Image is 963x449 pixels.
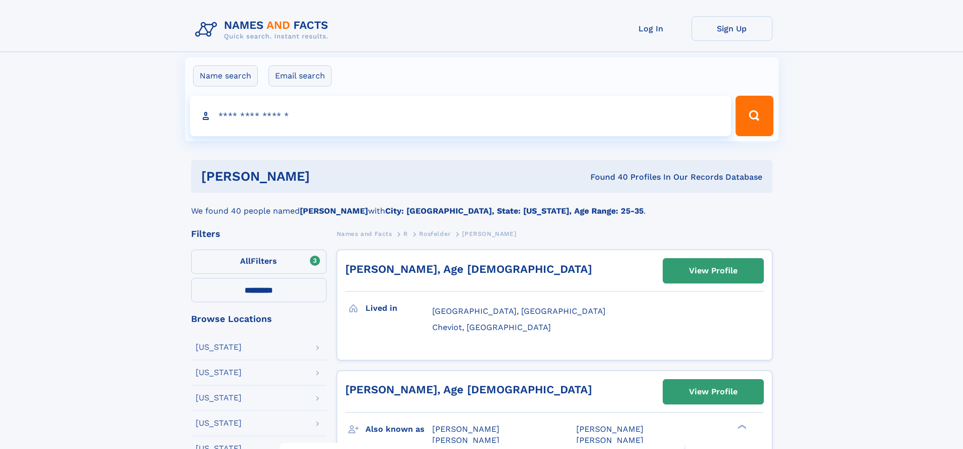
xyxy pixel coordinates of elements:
[345,263,592,275] a: [PERSON_NAME], Age [DEMOGRAPHIC_DATA]
[240,256,251,266] span: All
[689,380,738,403] div: View Profile
[692,16,772,41] a: Sign Up
[196,419,242,427] div: [US_STATE]
[385,206,644,216] b: City: [GEOGRAPHIC_DATA], State: [US_STATE], Age Range: 25-35
[403,230,408,237] span: R
[663,380,763,404] a: View Profile
[191,193,772,217] div: We found 40 people named with .
[196,369,242,377] div: [US_STATE]
[432,435,499,445] span: [PERSON_NAME]
[196,343,242,351] div: [US_STATE]
[419,230,450,237] span: Rosfelder
[201,170,450,183] h1: [PERSON_NAME]
[611,16,692,41] a: Log In
[403,227,408,240] a: R
[689,259,738,282] div: View Profile
[365,300,432,317] h3: Lived in
[191,314,327,323] div: Browse Locations
[736,96,773,136] button: Search Button
[576,424,644,434] span: [PERSON_NAME]
[735,423,747,430] div: ❯
[345,383,592,396] a: [PERSON_NAME], Age [DEMOGRAPHIC_DATA]
[196,394,242,402] div: [US_STATE]
[337,227,392,240] a: Names and Facts
[300,206,368,216] b: [PERSON_NAME]
[191,16,337,44] img: Logo Names and Facts
[432,322,551,332] span: Cheviot, [GEOGRAPHIC_DATA]
[576,435,644,445] span: [PERSON_NAME]
[419,227,450,240] a: Rosfelder
[365,421,432,438] h3: Also known as
[191,250,327,274] label: Filters
[193,65,258,87] label: Name search
[663,259,763,283] a: View Profile
[268,65,332,87] label: Email search
[191,229,327,238] div: Filters
[432,424,499,434] span: [PERSON_NAME]
[190,96,731,136] input: search input
[450,172,762,183] div: Found 40 Profiles In Our Records Database
[432,306,606,316] span: [GEOGRAPHIC_DATA], [GEOGRAPHIC_DATA]
[462,230,516,237] span: [PERSON_NAME]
